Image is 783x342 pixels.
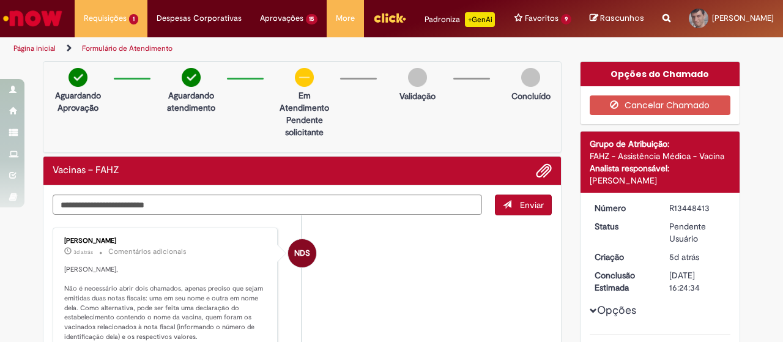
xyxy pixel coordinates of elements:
[108,247,187,257] small: Comentários adicionais
[425,12,495,27] div: Padroniza
[53,195,482,215] textarea: Digite sua mensagem aqui...
[82,43,173,53] a: Formulário de Atendimento
[13,43,56,53] a: Página inicial
[48,89,108,114] p: Aguardando Aprovação
[9,37,513,60] ul: Trilhas de página
[600,12,644,24] span: Rascunhos
[306,14,318,24] span: 15
[585,202,661,214] dt: Número
[585,220,661,232] dt: Status
[73,248,93,256] time: 28/08/2025 09:37:06
[590,150,731,162] div: FAHZ - Assistência Médica - Vacina
[182,68,201,87] img: check-circle-green.png
[669,251,699,262] time: 26/08/2025 13:46:50
[275,114,334,138] p: Pendente solicitante
[288,239,316,267] div: Natan dos Santos Nunes
[669,251,699,262] span: 5d atrás
[712,13,774,23] span: [PERSON_NAME]
[585,269,661,294] dt: Conclusão Estimada
[465,12,495,27] p: +GenAi
[69,68,87,87] img: check-circle-green.png
[536,163,552,179] button: Adicionar anexos
[525,12,558,24] span: Favoritos
[521,68,540,87] img: img-circle-grey.png
[84,12,127,24] span: Requisições
[669,220,726,245] div: Pendente Usuário
[581,62,740,86] div: Opções do Chamado
[1,6,64,31] img: ServiceNow
[73,248,93,256] span: 3d atrás
[408,68,427,87] img: img-circle-grey.png
[53,165,119,176] h2: Vacinas – FAHZ Histórico de tíquete
[590,138,731,150] div: Grupo de Atribuição:
[511,90,551,102] p: Concluído
[275,89,334,114] p: Em Atendimento
[561,14,571,24] span: 9
[590,162,731,174] div: Analista responsável:
[294,239,310,268] span: NDS
[669,269,726,294] div: [DATE] 16:24:34
[336,12,355,24] span: More
[161,89,221,114] p: Aguardando atendimento
[129,14,138,24] span: 1
[590,13,644,24] a: Rascunhos
[590,174,731,187] div: [PERSON_NAME]
[399,90,436,102] p: Validação
[260,12,303,24] span: Aprovações
[373,9,406,27] img: click_logo_yellow_360x200.png
[669,202,726,214] div: R13448413
[669,251,726,263] div: 26/08/2025 13:46:50
[64,237,268,245] div: [PERSON_NAME]
[157,12,242,24] span: Despesas Corporativas
[590,95,731,115] button: Cancelar Chamado
[295,68,314,87] img: circle-minus.png
[495,195,552,215] button: Enviar
[585,251,661,263] dt: Criação
[520,199,544,210] span: Enviar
